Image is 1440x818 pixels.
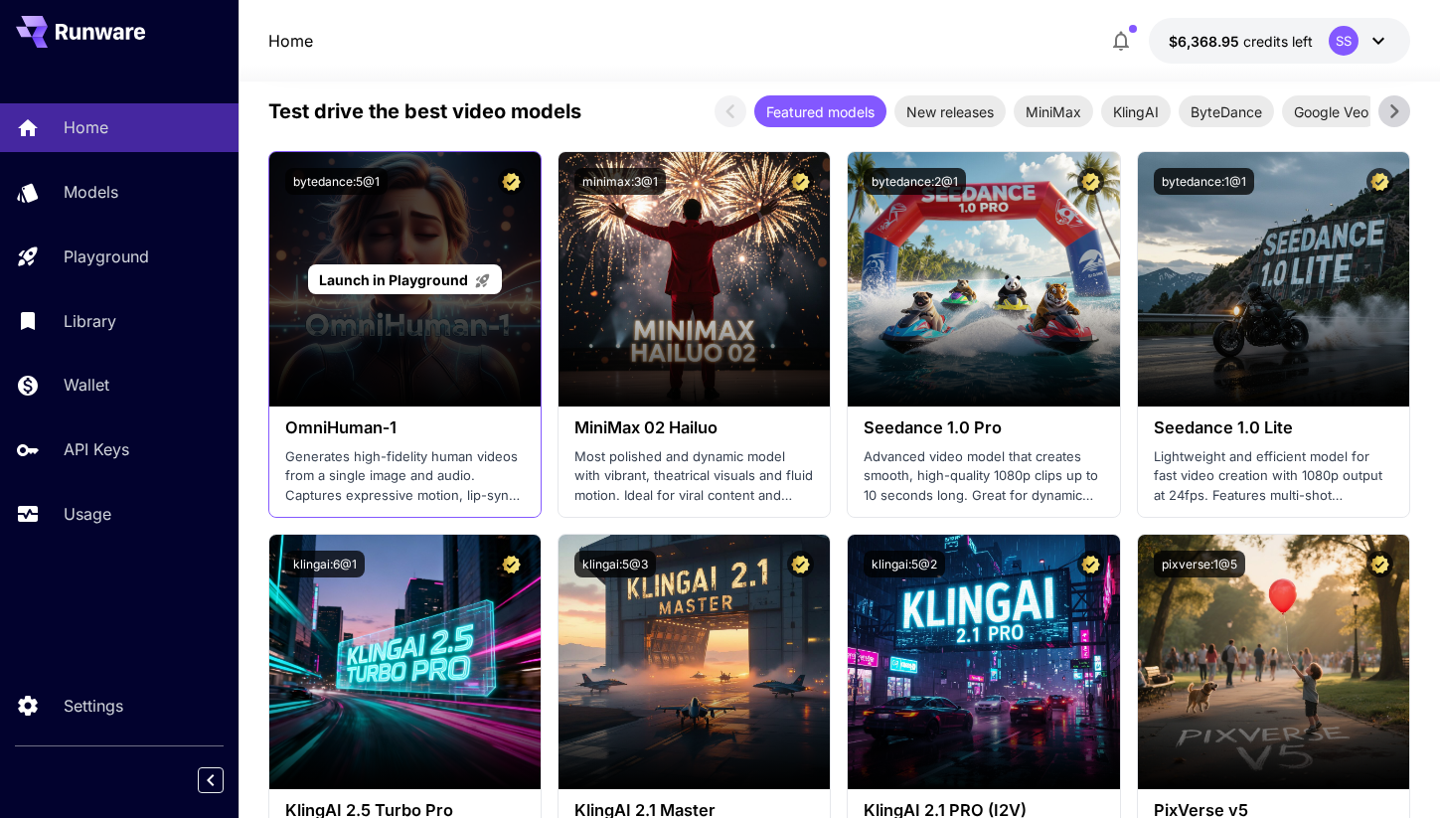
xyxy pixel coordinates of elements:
p: Lightweight and efficient model for fast video creation with 1080p output at 24fps. Features mult... [1154,447,1393,506]
button: klingai:5@2 [864,551,945,577]
img: alt [848,535,1119,789]
h3: Seedance 1.0 Pro [864,418,1103,437]
div: Collapse sidebar [213,762,239,798]
span: $6,368.95 [1169,33,1243,50]
button: klingai:6@1 [285,551,365,577]
button: Certified Model – Vetted for best performance and includes a commercial license. [498,168,525,195]
p: Test drive the best video models [268,96,581,126]
h3: OmniHuman‑1 [285,418,525,437]
button: Certified Model – Vetted for best performance and includes a commercial license. [787,551,814,577]
span: credits left [1243,33,1313,50]
button: bytedance:1@1 [1154,168,1254,195]
button: klingai:5@3 [574,551,656,577]
div: New releases [894,95,1006,127]
img: alt [1138,535,1409,789]
span: New releases [894,101,1006,122]
div: KlingAI [1101,95,1171,127]
img: alt [848,152,1119,407]
p: Home [64,115,108,139]
p: Playground [64,245,149,268]
img: alt [1138,152,1409,407]
p: Generates high-fidelity human videos from a single image and audio. Captures expressive motion, l... [285,447,525,506]
button: Collapse sidebar [198,767,224,793]
p: Library [64,309,116,333]
button: $6,368.94959SS [1149,18,1410,64]
button: Certified Model – Vetted for best performance and includes a commercial license. [1077,551,1104,577]
span: Launch in Playground [319,271,468,288]
span: KlingAI [1101,101,1171,122]
div: SS [1329,26,1359,56]
p: Settings [64,694,123,718]
span: ByteDance [1179,101,1274,122]
img: alt [559,152,830,407]
p: Advanced video model that creates smooth, high-quality 1080p clips up to 10 seconds long. Great f... [864,447,1103,506]
p: Models [64,180,118,204]
button: Certified Model – Vetted for best performance and includes a commercial license. [1366,168,1393,195]
div: $6,368.94959 [1169,31,1313,52]
h3: Seedance 1.0 Lite [1154,418,1393,437]
button: Certified Model – Vetted for best performance and includes a commercial license. [1366,551,1393,577]
p: Most polished and dynamic model with vibrant, theatrical visuals and fluid motion. Ideal for vira... [574,447,814,506]
div: MiniMax [1014,95,1093,127]
a: Launch in Playground [308,264,502,295]
p: API Keys [64,437,129,461]
button: Certified Model – Vetted for best performance and includes a commercial license. [498,551,525,577]
span: Featured models [754,101,886,122]
img: alt [559,535,830,789]
div: ByteDance [1179,95,1274,127]
button: bytedance:2@1 [864,168,966,195]
p: Wallet [64,373,109,397]
nav: breadcrumb [268,29,313,53]
div: Featured models [754,95,886,127]
h3: MiniMax 02 Hailuo [574,418,814,437]
button: Certified Model – Vetted for best performance and includes a commercial license. [787,168,814,195]
button: Certified Model – Vetted for best performance and includes a commercial license. [1077,168,1104,195]
a: Home [268,29,313,53]
button: pixverse:1@5 [1154,551,1245,577]
button: bytedance:5@1 [285,168,388,195]
div: Google Veo [1282,95,1380,127]
p: Usage [64,502,111,526]
span: MiniMax [1014,101,1093,122]
button: minimax:3@1 [574,168,666,195]
img: alt [269,535,541,789]
span: Google Veo [1282,101,1380,122]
